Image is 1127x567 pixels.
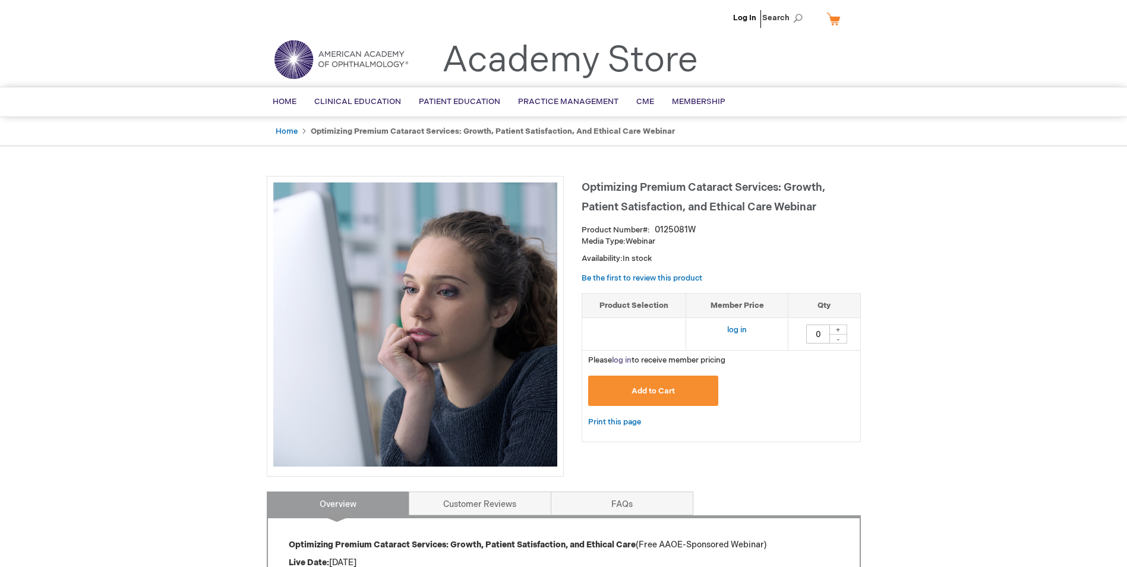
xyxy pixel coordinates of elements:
input: Qty [806,325,830,344]
a: Print this page [588,415,641,430]
p: Availability: [582,253,861,264]
a: Overview [267,492,409,515]
span: Optimizing Premium Cataract Services: Growth, Patient Satisfaction, and Ethical Care Webinar [582,181,825,213]
img: Optimizing Premium Cataract Services: Growth, Patient Satisfaction, and Ethical Care Webinar [273,182,557,467]
button: Add to Cart [588,376,719,406]
p: Webinar [582,236,861,247]
span: Membership [672,97,725,106]
strong: Product Number [582,225,650,235]
th: Product Selection [582,293,686,318]
th: Qty [788,293,860,318]
a: FAQs [551,492,693,515]
strong: Optimizing Premium Cataract Services: Growth, Patient Satisfaction, and Ethical Care Webinar [311,127,675,136]
a: log in [612,355,632,365]
span: Patient Education [419,97,500,106]
a: Be the first to review this product [582,273,702,283]
a: Home [276,127,298,136]
strong: Optimizing Premium Cataract Services: Growth, Patient Satisfaction, and Ethical Care [289,540,636,550]
strong: Media Type: [582,237,626,246]
span: Practice Management [518,97,618,106]
a: Academy Store [442,39,698,82]
span: CME [636,97,654,106]
div: + [829,325,847,335]
span: Add to Cart [632,386,675,396]
span: Search [762,6,807,30]
span: Home [273,97,296,106]
div: 0125081W [655,224,696,236]
p: (Free AAOE-Sponsored Webinar) [289,539,839,551]
span: Clinical Education [314,97,401,106]
th: Member Price [686,293,788,318]
a: Customer Reviews [409,492,551,515]
a: Log In [733,13,756,23]
a: log in [727,325,747,335]
span: In stock [623,254,652,263]
div: - [829,334,847,344]
span: Please to receive member pricing [588,355,725,365]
